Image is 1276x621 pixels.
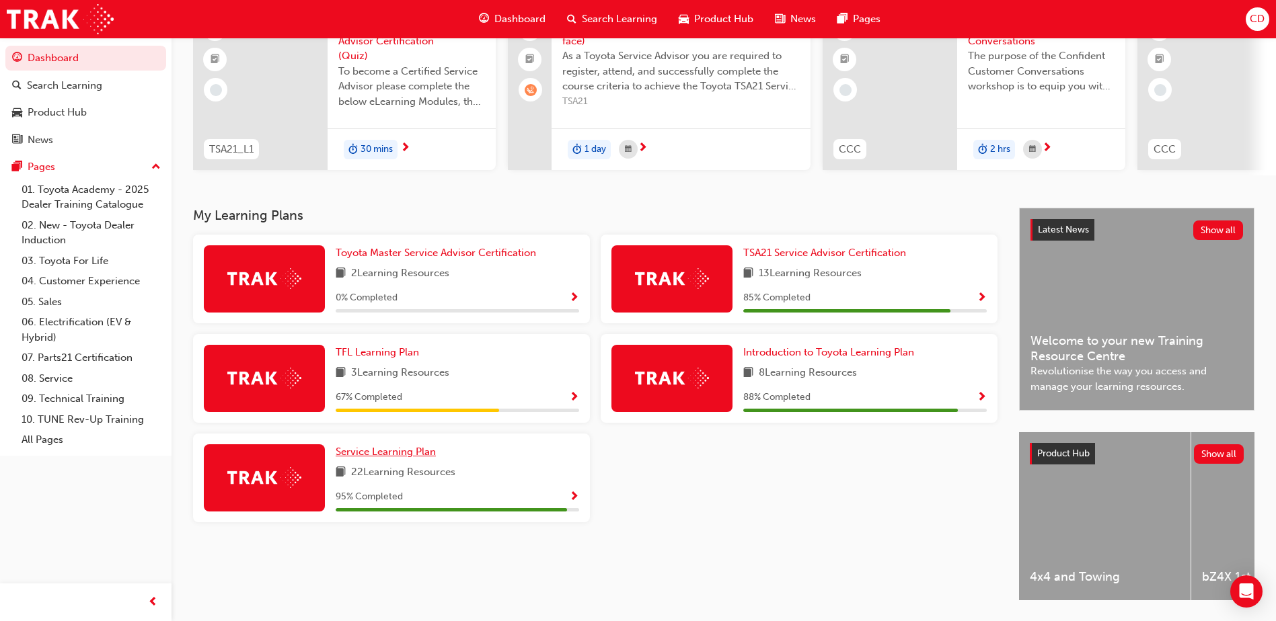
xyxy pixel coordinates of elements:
a: 06. Electrification (EV & Hybrid) [16,312,166,347]
span: Introduction to Toyota Learning Plan [743,346,914,358]
a: 01. Toyota Academy - 2025 Dealer Training Catalogue [16,179,166,215]
a: $595.00TSA21 Service Advisor Course ( face to face)As a Toyota Service Advisor you are required t... [508,7,811,170]
span: news-icon [775,11,785,28]
span: up-icon [151,159,161,176]
a: 0TSA21_L1TSA21_L1 Service Advisor Certification (Quiz)To become a Certified Service Advisor pleas... [193,7,496,170]
a: 08. Service [16,368,166,389]
span: Latest News [1038,224,1089,235]
a: Introduction to Toyota Learning Plan [743,345,920,360]
span: book-icon [336,265,346,282]
span: Revolutionise the way you access and manage your learning resources. [1030,364,1243,394]
div: News [28,132,53,148]
span: 30 mins [361,142,393,157]
span: The purpose of the Confident Customer Conversations workshop is to equip you with tools to commun... [968,48,1115,94]
span: TSA21_L1 Service Advisor Certification (Quiz) [338,18,485,64]
span: Search Learning [582,11,657,27]
span: car-icon [12,107,22,119]
span: 13 Learning Resources [759,265,862,282]
span: car-icon [679,11,689,28]
span: book-icon [336,365,346,382]
span: Product Hub [694,11,753,27]
span: calendar-icon [625,141,632,158]
a: Toyota Master Service Advisor Certification [336,245,541,261]
a: 240CCCConfident Customer ConversationsThe purpose of the Confident Customer Conversations worksho... [823,7,1125,170]
span: Product Hub [1037,448,1090,459]
span: next-icon [638,142,648,155]
span: 22 Learning Resources [351,464,455,481]
span: duration-icon [978,141,987,159]
h3: My Learning Plans [193,208,998,223]
span: Show Progress [569,491,579,503]
button: Pages [5,155,166,179]
span: guage-icon [12,52,22,65]
img: Trak [227,368,301,388]
span: booktick-icon [840,51,850,69]
span: TFL Learning Plan [336,346,419,358]
span: 0 % Completed [336,290,398,306]
a: 10. TUNE Rev-Up Training [16,409,166,430]
span: As a Toyota Service Advisor you are required to register, attend, and successfully complete the c... [562,48,800,94]
span: Show Progress [977,292,987,304]
button: Show Progress [569,489,579,505]
span: CCC [839,142,861,157]
button: Show Progress [977,290,987,306]
span: search-icon [567,11,576,28]
a: 4x4 and Towing [1019,432,1191,600]
span: next-icon [1042,142,1052,155]
span: book-icon [743,265,753,282]
span: duration-icon [572,141,582,159]
span: duration-icon [348,141,358,159]
button: CD [1246,7,1269,31]
span: pages-icon [12,161,22,173]
a: Product HubShow all [1030,443,1244,464]
button: Show all [1193,220,1244,240]
span: Show Progress [569,392,579,404]
a: 02. New - Toyota Dealer Induction [16,215,166,251]
a: 03. Toyota For Life [16,251,166,272]
a: TSA21 Service Advisor Certification [743,245,911,261]
span: booktick-icon [211,51,220,69]
span: booktick-icon [1155,51,1164,69]
a: pages-iconPages [827,5,891,33]
span: 3 Learning Resources [351,365,449,382]
span: learningRecordVerb_NONE-icon [839,84,852,96]
a: 05. Sales [16,292,166,313]
a: News [5,128,166,153]
img: Trak [227,268,301,289]
span: Service Learning Plan [336,446,436,458]
span: 95 % Completed [336,489,403,505]
span: booktick-icon [525,51,535,69]
button: Show Progress [569,389,579,406]
a: Trak [7,4,114,34]
span: 88 % Completed [743,390,811,405]
span: calendar-icon [1029,141,1036,158]
a: car-iconProduct Hub [668,5,764,33]
span: 1 day [585,142,606,157]
span: learningRecordVerb_NONE-icon [1154,84,1166,96]
div: Product Hub [28,105,87,120]
span: Show Progress [977,392,987,404]
div: Search Learning [27,78,102,93]
img: Trak [227,467,301,488]
a: Service Learning Plan [336,444,441,460]
a: 07. Parts21 Certification [16,347,166,368]
button: DashboardSearch LearningProduct HubNews [5,43,166,155]
span: prev-icon [148,594,158,611]
a: Product Hub [5,100,166,125]
span: 2 hrs [990,142,1010,157]
div: Pages [28,159,55,175]
a: news-iconNews [764,5,827,33]
span: next-icon [400,142,410,155]
button: Show Progress [977,389,987,406]
span: book-icon [743,365,753,382]
span: Pages [853,11,880,27]
span: 8 Learning Resources [759,365,857,382]
span: To become a Certified Service Advisor please complete the below eLearning Modules, the Service Ad... [338,64,485,110]
span: book-icon [336,464,346,481]
span: learningRecordVerb_WAITLIST-icon [525,84,537,96]
span: Dashboard [494,11,546,27]
img: Trak [635,268,709,289]
span: TSA21_L1 [209,142,254,157]
a: Search Learning [5,73,166,98]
